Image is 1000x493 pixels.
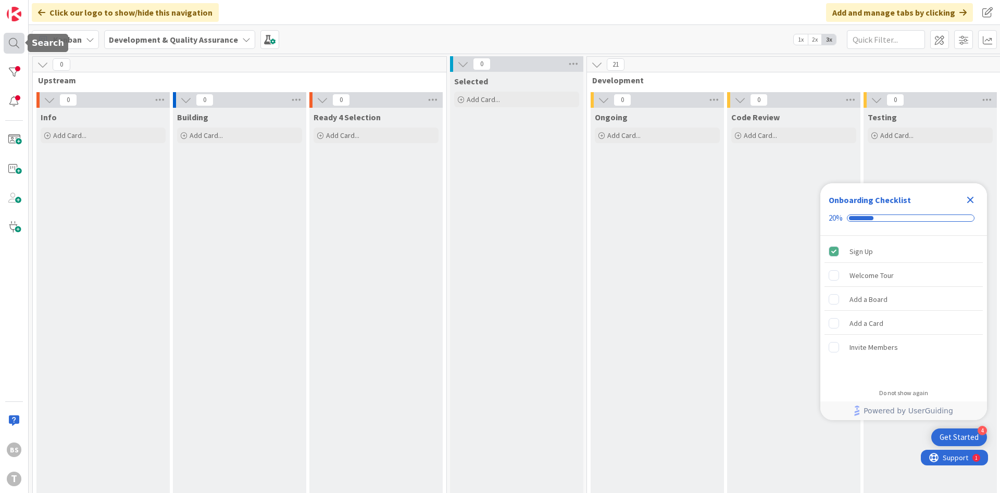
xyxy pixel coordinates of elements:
[41,112,57,122] span: Info
[826,3,973,22] div: Add and manage tabs by clicking
[7,472,21,486] div: T
[847,30,925,49] input: Quick Filter...
[744,131,777,140] span: Add Card...
[849,317,883,330] div: Add a Card
[940,432,979,443] div: Get Started
[931,428,987,446] div: Open Get Started checklist, remaining modules: 4
[59,94,77,106] span: 0
[962,192,979,208] div: Close Checklist
[196,94,214,106] span: 0
[820,183,987,420] div: Checklist Container
[473,58,491,70] span: 0
[54,4,57,12] div: 1
[808,34,822,45] span: 2x
[38,75,433,85] span: Upstream
[190,131,223,140] span: Add Card...
[595,112,628,122] span: Ongoing
[886,94,904,106] span: 0
[7,7,21,21] img: Visit kanbanzone.com
[794,34,808,45] span: 1x
[314,112,381,122] span: Ready 4 Selection
[864,404,953,417] span: Powered by UserGuiding
[53,131,86,140] span: Add Card...
[326,131,359,140] span: Add Card...
[820,401,987,420] div: Footer
[829,213,979,223] div: Checklist progress: 20%
[822,34,836,45] span: 3x
[177,112,208,122] span: Building
[849,245,873,258] div: Sign Up
[849,293,888,306] div: Add a Board
[109,34,238,45] b: Development & Quality Assurance
[880,131,914,140] span: Add Card...
[849,269,894,282] div: Welcome Tour
[731,112,780,122] span: Code Review
[824,336,983,359] div: Invite Members is incomplete.
[32,3,219,22] div: Click our logo to show/hide this navigation
[829,213,843,223] div: 20%
[824,312,983,335] div: Add a Card is incomplete.
[978,426,987,435] div: 4
[7,443,21,457] div: BS
[826,401,982,420] a: Powered by UserGuiding
[849,341,898,353] div: Invite Members
[53,58,70,71] span: 0
[332,94,350,106] span: 0
[868,112,897,122] span: Testing
[614,94,631,106] span: 0
[607,131,641,140] span: Add Card...
[750,94,768,106] span: 0
[820,236,987,382] div: Checklist items
[879,389,928,397] div: Do not show again
[607,58,624,71] span: 21
[467,95,500,104] span: Add Card...
[454,76,488,86] span: Selected
[824,288,983,311] div: Add a Board is incomplete.
[824,264,983,287] div: Welcome Tour is incomplete.
[824,240,983,263] div: Sign Up is complete.
[22,2,47,14] span: Support
[32,38,64,48] h5: Search
[53,33,82,46] span: Kanban
[829,194,911,206] div: Onboarding Checklist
